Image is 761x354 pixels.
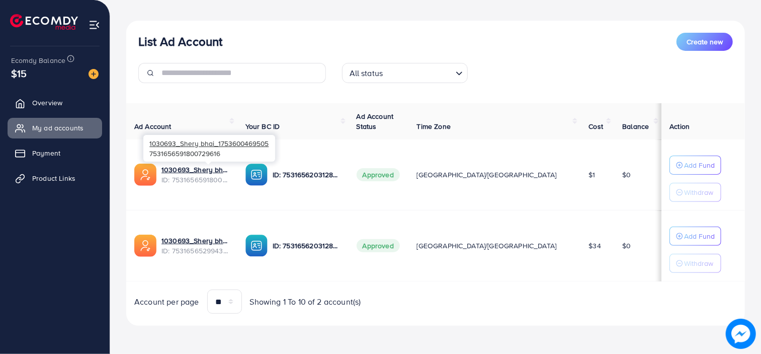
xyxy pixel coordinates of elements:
[138,34,222,49] h3: List Ad Account
[32,98,62,108] span: Overview
[8,143,102,163] a: Payment
[684,186,713,198] p: Withdraw
[134,121,172,131] span: Ad Account
[342,63,468,83] div: Search for option
[11,55,65,65] span: Ecomdy Balance
[89,69,99,79] img: image
[357,111,394,131] span: Ad Account Status
[273,240,341,252] p: ID: 7531656203128963089
[161,236,229,246] a: 1030693_Shery bhai_1753600448826
[143,135,275,162] div: 7531656591800729616
[134,235,156,257] img: ic-ads-acc.e4c84228.svg
[10,14,78,30] img: logo
[669,227,721,246] button: Add Fund
[32,123,83,133] span: My ad accounts
[669,121,690,131] span: Action
[684,159,715,171] p: Add Fund
[149,138,269,148] span: 1030693_Shery bhai_1753600469505
[134,296,199,308] span: Account per page
[250,296,361,308] span: Showing 1 To 10 of 2 account(s)
[32,148,60,158] span: Payment
[32,173,75,183] span: Product Links
[684,257,713,269] p: Withdraw
[622,170,631,180] span: $0
[245,121,280,131] span: Your BC ID
[8,168,102,188] a: Product Links
[677,33,733,51] button: Create new
[89,19,100,31] img: menu
[357,239,400,252] span: Approved
[669,254,721,273] button: Withdraw
[161,175,229,185] span: ID: 7531656591800729616
[161,236,229,256] div: <span class='underline'>1030693_Shery bhai_1753600448826</span></br>7531656529943363601
[622,121,649,131] span: Balance
[588,241,601,251] span: $34
[161,165,229,175] a: 1030693_Shery bhai_1753600469505
[687,37,723,47] span: Create new
[134,164,156,186] img: ic-ads-acc.e4c84228.svg
[348,66,385,81] span: All status
[669,183,721,202] button: Withdraw
[357,168,400,181] span: Approved
[588,121,603,131] span: Cost
[161,246,229,256] span: ID: 7531656529943363601
[727,320,755,348] img: image
[8,118,102,138] a: My ad accounts
[386,64,451,81] input: Search for option
[588,170,595,180] span: $1
[669,156,721,175] button: Add Fund
[11,66,27,81] span: $15
[417,170,557,180] span: [GEOGRAPHIC_DATA]/[GEOGRAPHIC_DATA]
[417,121,451,131] span: Time Zone
[417,241,557,251] span: [GEOGRAPHIC_DATA]/[GEOGRAPHIC_DATA]
[273,169,341,181] p: ID: 7531656203128963089
[8,93,102,113] a: Overview
[245,164,268,186] img: ic-ba-acc.ded83a64.svg
[684,230,715,242] p: Add Fund
[245,235,268,257] img: ic-ba-acc.ded83a64.svg
[622,241,631,251] span: $0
